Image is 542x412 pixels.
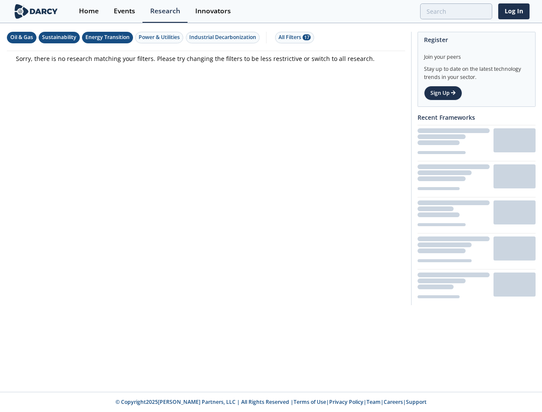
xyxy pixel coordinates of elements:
button: Energy Transition [82,32,133,43]
a: Terms of Use [294,398,326,406]
div: Power & Utilities [139,33,180,41]
div: Research [150,8,180,15]
input: Advanced Search [420,3,492,19]
div: Oil & Gas [10,33,33,41]
button: Industrial Decarbonization [186,32,260,43]
a: Careers [384,398,403,406]
span: 17 [303,34,311,40]
p: Sorry, there is no research matching your filters. Please try changing the filters to be less res... [16,54,396,63]
div: Sustainability [42,33,76,41]
a: Sign Up [424,86,462,100]
div: Home [79,8,99,15]
div: All Filters [279,33,311,41]
button: All Filters 17 [275,32,314,43]
div: Join your peers [424,47,529,61]
img: logo-wide.svg [13,4,60,19]
div: Events [114,8,135,15]
div: Recent Frameworks [418,110,536,125]
a: Team [366,398,381,406]
a: Support [406,398,427,406]
button: Power & Utilities [135,32,183,43]
p: © Copyright 2025 [PERSON_NAME] Partners, LLC | All Rights Reserved | | | | | [64,398,479,406]
div: Energy Transition [85,33,130,41]
a: Log In [498,3,530,19]
div: Innovators [195,8,231,15]
div: Register [424,32,529,47]
button: Oil & Gas [7,32,36,43]
div: Stay up to date on the latest technology trends in your sector. [424,61,529,81]
div: Industrial Decarbonization [189,33,256,41]
button: Sustainability [39,32,80,43]
a: Privacy Policy [329,398,363,406]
